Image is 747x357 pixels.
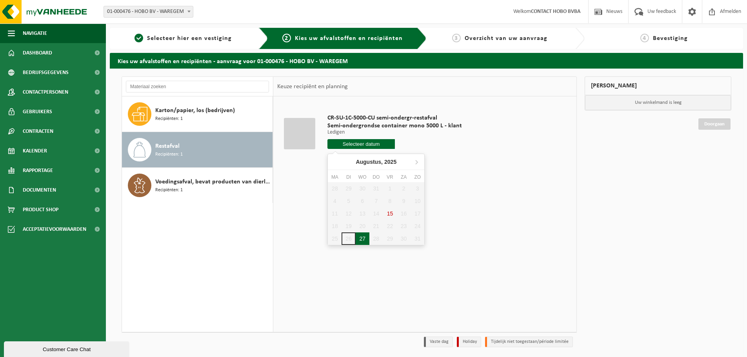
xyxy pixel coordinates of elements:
span: Acceptatievoorwaarden [23,219,86,239]
div: vr [383,173,397,181]
span: 4 [640,34,649,42]
span: Contracten [23,121,53,141]
button: Karton/papier, los (bedrijven) Recipiënten: 1 [122,96,273,132]
div: Augustus, [353,156,400,168]
li: Vaste dag [424,337,453,347]
span: CR-SU-1C-5000-CU semi-ondergr-restafval [327,114,462,122]
div: di [342,173,355,181]
button: Restafval Recipiënten: 1 [122,132,273,168]
span: Karton/papier, los (bedrijven) [155,106,235,115]
div: Keuze recipiënt en planning [273,77,352,96]
div: za [397,173,411,181]
h2: Kies uw afvalstoffen en recipiënten - aanvraag voor 01-000476 - HOBO BV - WAREGEM [110,53,743,68]
span: Navigatie [23,24,47,43]
span: Voedingsafval, bevat producten van dierlijke oorsprong, onverpakt, categorie 3 [155,177,271,187]
i: 2025 [384,159,396,165]
li: Holiday [457,337,481,347]
span: Semi-ondergrondse container mono 5000 L - klant [327,122,462,130]
p: Ledigen [327,130,462,135]
span: 01-000476 - HOBO BV - WAREGEM [104,6,193,18]
a: Doorgaan [698,118,731,130]
span: Product Shop [23,200,58,219]
span: Documenten [23,180,56,200]
span: Kalender [23,141,47,161]
span: Dashboard [23,43,52,63]
span: Recipiënten: 1 [155,151,183,158]
span: Overzicht van uw aanvraag [465,35,547,42]
input: Selecteer datum [327,139,395,149]
p: Uw winkelmand is leeg [585,95,731,110]
span: Rapportage [23,161,53,180]
input: Materiaal zoeken [126,81,269,92]
span: Restafval [155,141,180,151]
span: Recipiënten: 1 [155,187,183,194]
span: 1 [134,34,143,42]
span: Kies uw afvalstoffen en recipiënten [295,35,403,42]
span: 2 [282,34,291,42]
li: Tijdelijk niet toegestaan/période limitée [485,337,573,347]
a: 1Selecteer hier een vestiging [114,34,253,43]
div: do [369,173,383,181]
div: 27 [356,232,369,245]
span: Bevestiging [653,35,688,42]
span: 01-000476 - HOBO BV - WAREGEM [104,6,193,17]
span: Contactpersonen [23,82,68,102]
span: Bedrijfsgegevens [23,63,69,82]
div: [PERSON_NAME] [585,76,731,95]
button: Voedingsafval, bevat producten van dierlijke oorsprong, onverpakt, categorie 3 Recipiënten: 1 [122,168,273,203]
span: 3 [452,34,461,42]
span: Selecteer hier een vestiging [147,35,232,42]
div: ma [328,173,342,181]
span: Gebruikers [23,102,52,121]
strong: CONTACT HOBO BVBA [531,9,580,14]
div: zo [411,173,424,181]
div: wo [356,173,369,181]
iframe: chat widget [4,340,131,357]
span: Recipiënten: 1 [155,115,183,123]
